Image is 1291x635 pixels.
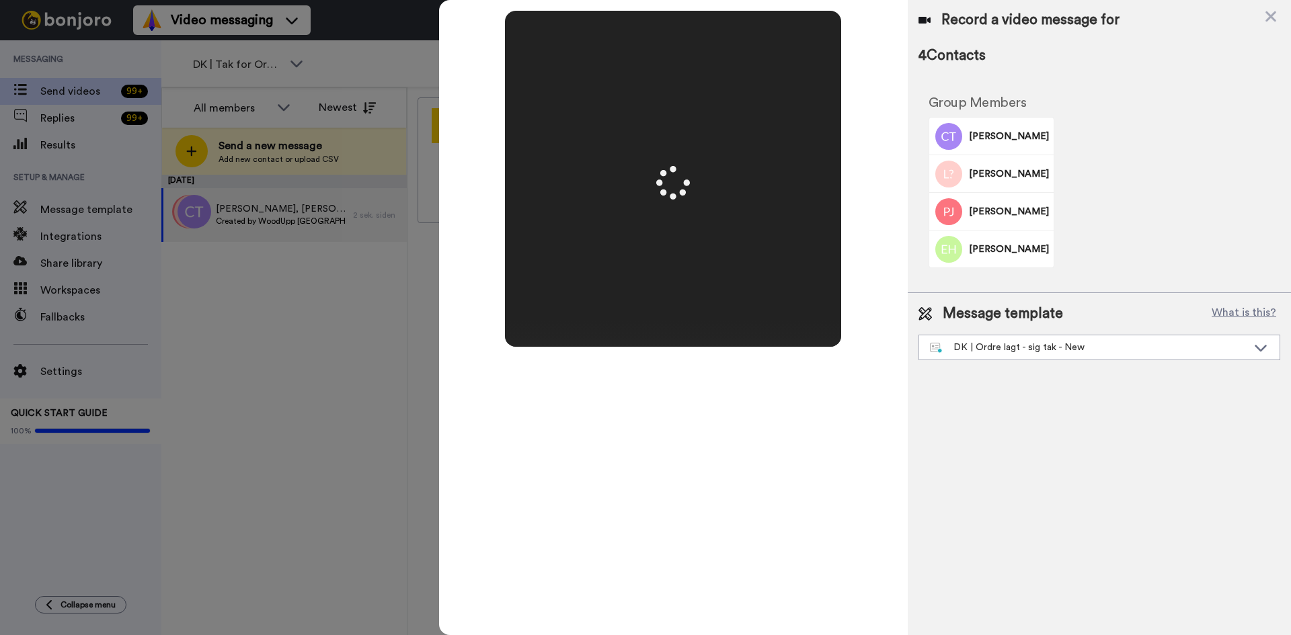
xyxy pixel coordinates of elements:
[1208,304,1280,324] button: What is this?
[969,167,1049,181] span: [PERSON_NAME]
[969,130,1049,143] span: [PERSON_NAME]
[943,304,1063,324] span: Message template
[935,236,962,263] img: Image of Emil Holmegaard
[935,198,962,225] img: Image of Per Elsborg Jensen
[969,243,1049,256] span: [PERSON_NAME]
[930,341,1247,354] div: DK | Ordre lagt - sig tak - New
[935,161,962,187] img: Image of Lars Ørsnes
[929,95,1054,110] h2: Group Members
[935,123,962,150] img: Image of Charlotte Toft
[930,343,943,353] img: nextgen-template.svg
[969,205,1049,218] span: [PERSON_NAME]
